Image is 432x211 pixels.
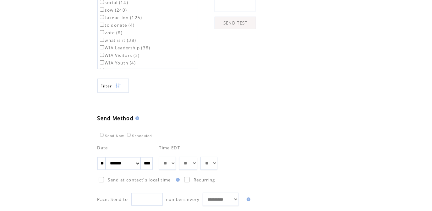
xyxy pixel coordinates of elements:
[134,116,139,120] img: help.gif
[125,134,152,138] label: Scheduled
[100,60,104,64] input: WIA Youth (4)
[99,7,127,13] label: sow (240)
[100,45,104,49] input: WIA Leadership (38)
[245,197,250,201] img: help.gif
[99,45,150,51] label: WIA Leadership (38)
[215,17,256,29] a: SEND TEST
[115,79,121,93] img: filters.png
[108,177,171,183] span: Send at contact`s local time
[100,30,104,34] input: vote (8)
[166,197,200,202] span: numbers every
[194,177,215,183] span: Recurring
[99,37,136,43] label: what is it (38)
[100,38,104,42] input: what is it (38)
[97,197,128,202] span: Pace: Send to
[99,53,140,58] label: WIA Visitors (3)
[97,79,129,93] a: Filter
[99,15,142,20] label: takeaction (125)
[100,133,104,137] input: Send Now
[98,134,124,138] label: Send Now
[101,83,112,89] span: Show filters
[97,145,108,151] span: Date
[97,115,134,122] span: Send Method
[159,145,180,151] span: Time EDT
[99,60,136,66] label: WIA Youth (4)
[127,133,131,137] input: Scheduled
[99,30,123,36] label: vote (8)
[100,23,104,27] input: to donate (4)
[100,15,104,19] input: takeaction (125)
[100,8,104,12] input: sow (240)
[174,178,180,182] img: help.gif
[99,22,135,28] label: to donate (4)
[100,68,104,72] input: wiachoir (16)
[99,68,134,73] label: wiachoir (16)
[100,53,104,57] input: WIA Visitors (3)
